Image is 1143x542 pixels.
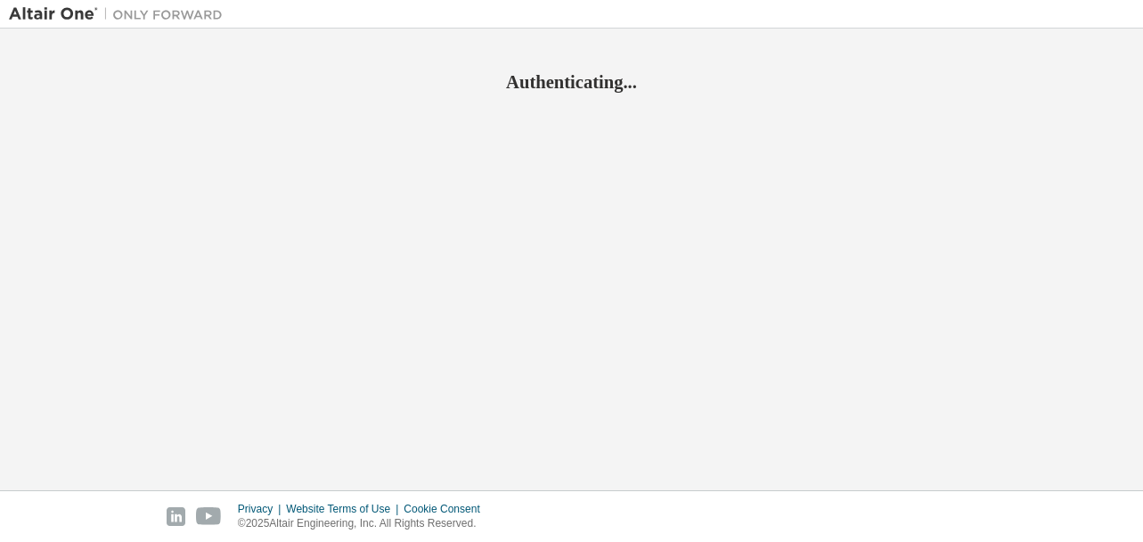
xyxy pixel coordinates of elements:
[9,5,232,23] img: Altair One
[238,502,286,516] div: Privacy
[286,502,404,516] div: Website Terms of Use
[404,502,490,516] div: Cookie Consent
[196,507,222,526] img: youtube.svg
[167,507,185,526] img: linkedin.svg
[9,70,1134,94] h2: Authenticating...
[238,516,491,531] p: © 2025 Altair Engineering, Inc. All Rights Reserved.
